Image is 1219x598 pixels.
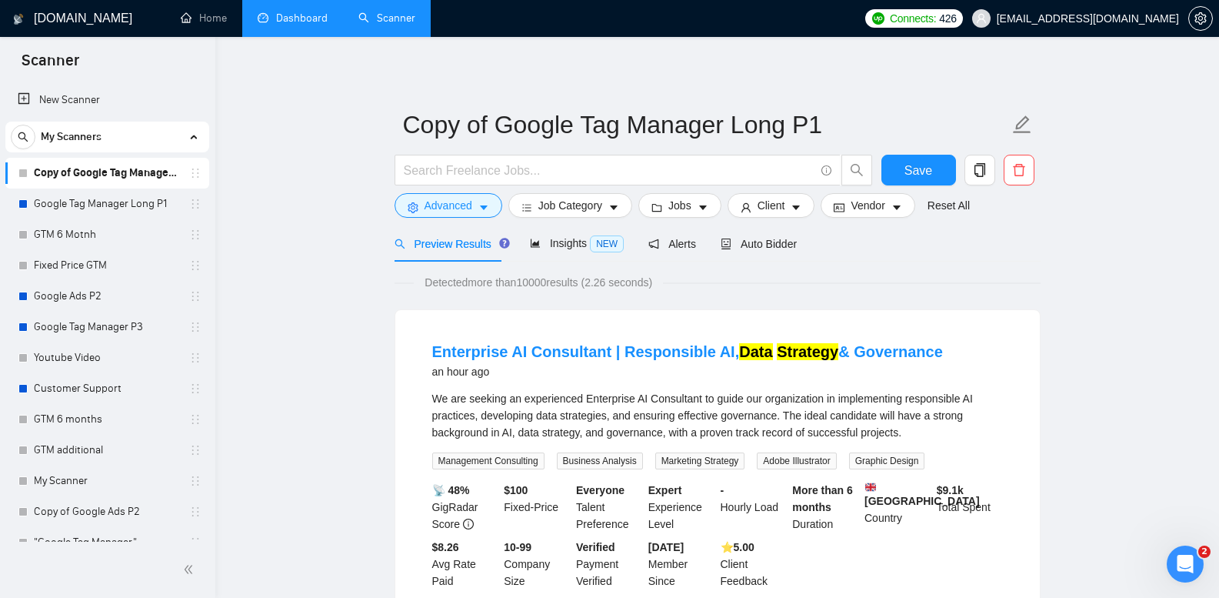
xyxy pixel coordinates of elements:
[414,274,663,291] span: Detected more than 10000 results (2.26 seconds)
[648,239,659,249] span: notification
[34,373,180,404] a: Customer Support
[189,167,202,179] span: holder
[608,202,619,213] span: caret-down
[34,496,180,527] a: Copy of Google Ads P2
[189,413,202,426] span: holder
[789,482,861,533] div: Duration
[648,541,684,553] b: [DATE]
[777,343,838,360] mark: Strategy
[508,193,632,218] button: barsJob Categorycaret-down
[12,132,35,142] span: search
[651,202,662,213] span: folder
[721,239,731,249] span: robot
[655,453,745,469] span: Marketing Strategy
[865,482,876,493] img: 🇬🇧
[189,229,202,241] span: holder
[739,343,772,360] mark: Data
[965,163,994,177] span: copy
[1004,163,1034,177] span: delete
[41,122,102,152] span: My Scanners
[638,193,721,218] button: folderJobscaret-down
[432,453,545,469] span: Management Consulting
[5,85,209,115] li: New Scanner
[189,506,202,518] span: holder
[432,390,1003,441] div: We are seeking an experienced Enterprise AI Consultant to guide our organization in implementing ...
[718,482,790,533] div: Hourly Load
[189,321,202,333] span: holder
[1004,155,1034,185] button: delete
[834,202,844,213] span: idcard
[530,238,541,249] span: area-chart
[1167,546,1204,583] iframe: Intercom live chat
[478,202,489,213] span: caret-down
[34,435,180,466] a: GTM additional
[757,453,836,469] span: Adobe Illustrator
[34,219,180,250] a: GTM 6 Motnh
[403,105,1009,144] input: Scanner name...
[183,562,198,577] span: double-left
[11,125,35,149] button: search
[721,541,754,553] b: ⭐️ 5.00
[395,193,502,218] button: settingAdvancedcaret-down
[18,85,197,115] a: New Scanner
[851,197,884,214] span: Vendor
[934,482,1006,533] div: Total Spent
[498,236,511,250] div: Tooltip anchor
[189,383,202,395] span: holder
[721,238,797,250] span: Auto Bidder
[864,482,980,507] b: [GEOGRAPHIC_DATA]
[504,484,528,496] b: $ 100
[34,312,180,342] a: Google Tag Manager P3
[530,237,624,249] span: Insights
[34,281,180,312] a: Google Ads P2
[890,10,936,27] span: Connects:
[821,165,831,175] span: info-circle
[976,13,987,24] span: user
[189,444,202,456] span: holder
[590,236,624,252] span: NEW
[432,541,459,553] b: $8.26
[189,290,202,302] span: holder
[573,482,645,533] div: Talent Preference
[34,342,180,373] a: Youtube Video
[842,163,871,177] span: search
[576,484,624,496] b: Everyone
[189,259,202,272] span: holder
[189,198,202,210] span: holder
[34,527,180,558] a: "Google Tag Manager"
[521,202,532,213] span: bars
[557,453,643,469] span: Business Analysis
[34,250,180,281] a: Fixed Price GTM
[34,158,180,189] a: Copy of Google Tag Manager Long P1
[904,161,932,180] span: Save
[937,484,964,496] b: $ 9.1k
[395,239,405,249] span: search
[258,12,328,25] a: dashboardDashboard
[9,49,92,82] span: Scanner
[872,12,884,25] img: upwork-logo.png
[429,482,501,533] div: GigRadar Score
[792,484,853,513] b: More than 6 months
[408,202,418,213] span: setting
[13,7,24,32] img: logo
[881,155,956,185] button: Save
[432,362,943,381] div: an hour ago
[538,197,602,214] span: Job Category
[741,202,751,213] span: user
[358,12,415,25] a: searchScanner
[1012,115,1032,135] span: edit
[698,202,708,213] span: caret-down
[758,197,785,214] span: Client
[501,539,573,590] div: Company Size
[34,466,180,496] a: My Scanner
[573,539,645,590] div: Payment Verified
[504,541,531,553] b: 10-99
[645,539,718,590] div: Member Since
[432,484,470,496] b: 📡 48%
[429,539,501,590] div: Avg Rate Paid
[463,519,474,530] span: info-circle
[939,10,956,27] span: 426
[891,202,902,213] span: caret-down
[648,484,682,496] b: Expert
[928,197,970,214] a: Reset All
